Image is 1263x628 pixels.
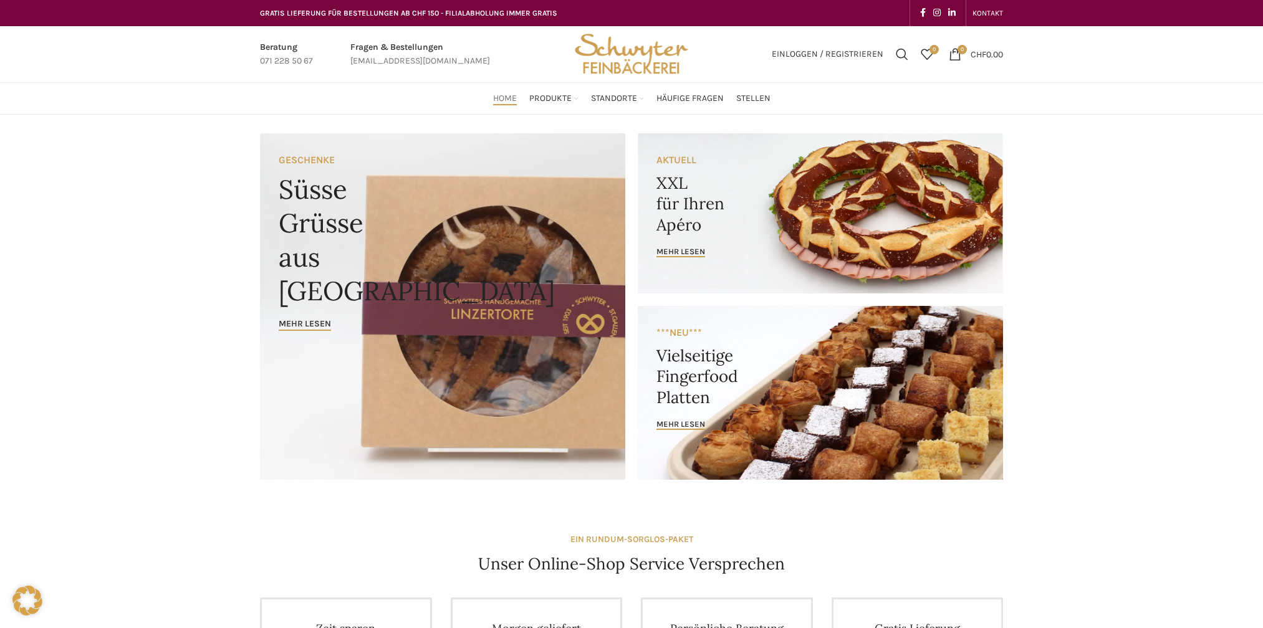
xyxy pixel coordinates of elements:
[638,306,1003,480] a: Banner link
[493,93,517,105] span: Home
[656,93,724,105] span: Häufige Fragen
[260,40,313,69] a: Infobox link
[260,133,625,480] a: Banner link
[916,4,929,22] a: Facebook social link
[772,50,883,59] span: Einloggen / Registrieren
[350,40,490,69] a: Infobox link
[966,1,1009,26] div: Secondary navigation
[493,86,517,111] a: Home
[915,42,939,67] a: 0
[570,26,693,82] img: Bäckerei Schwyter
[638,133,1003,293] a: Banner link
[529,93,572,105] span: Produkte
[971,49,1003,59] bdi: 0.00
[944,4,959,22] a: Linkedin social link
[929,4,944,22] a: Instagram social link
[929,45,939,54] span: 0
[736,93,771,105] span: Stellen
[656,86,724,111] a: Häufige Fragen
[958,45,967,54] span: 0
[570,534,693,545] strong: EIN RUNDUM-SORGLOS-PAKET
[736,86,771,111] a: Stellen
[890,42,915,67] a: Suchen
[915,42,939,67] div: Meine Wunschliste
[972,1,1003,26] a: KONTAKT
[254,86,1009,111] div: Main navigation
[943,42,1009,67] a: 0 CHF0.00
[529,86,579,111] a: Produkte
[478,553,785,575] h4: Unser Online-Shop Service Versprechen
[591,93,637,105] span: Standorte
[971,49,986,59] span: CHF
[260,9,557,17] span: GRATIS LIEFERUNG FÜR BESTELLUNGEN AB CHF 150 - FILIALABHOLUNG IMMER GRATIS
[591,86,644,111] a: Standorte
[766,42,890,67] a: Einloggen / Registrieren
[972,9,1003,17] span: KONTAKT
[570,48,693,59] a: Site logo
